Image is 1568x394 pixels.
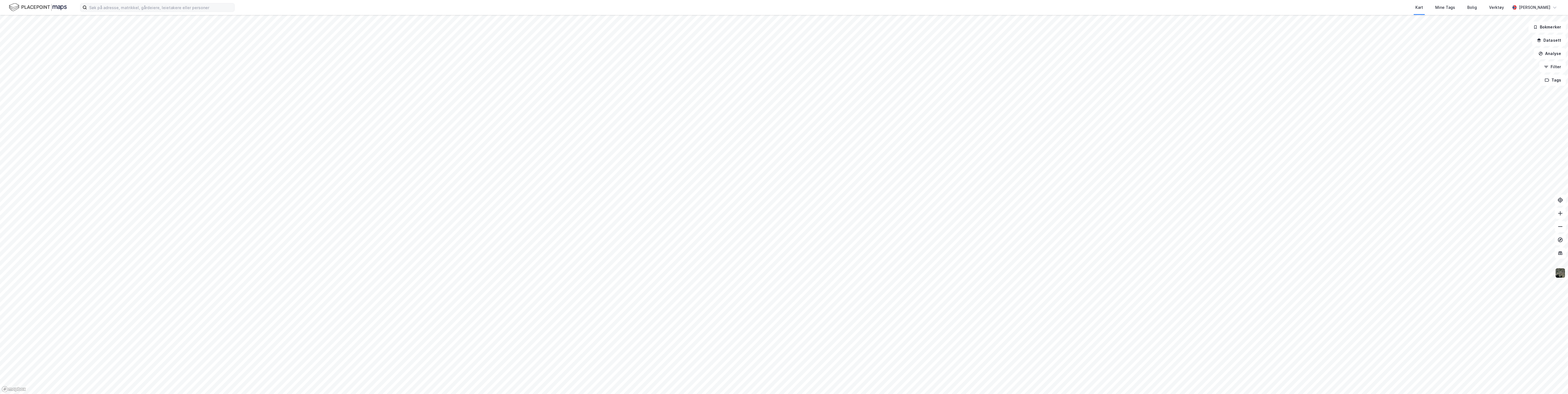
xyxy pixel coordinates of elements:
[9,2,67,12] img: logo.f888ab2527a4732fd821a326f86c7f29.svg
[1519,4,1550,11] div: [PERSON_NAME]
[1540,367,1568,394] iframe: Chat Widget
[1540,367,1568,394] div: Kontrollprogram for chat
[1435,4,1455,11] div: Mine Tags
[87,3,234,12] input: Søk på adresse, matrikkel, gårdeiere, leietakere eller personer
[1415,4,1423,11] div: Kart
[1489,4,1504,11] div: Verktøy
[1467,4,1477,11] div: Bolig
